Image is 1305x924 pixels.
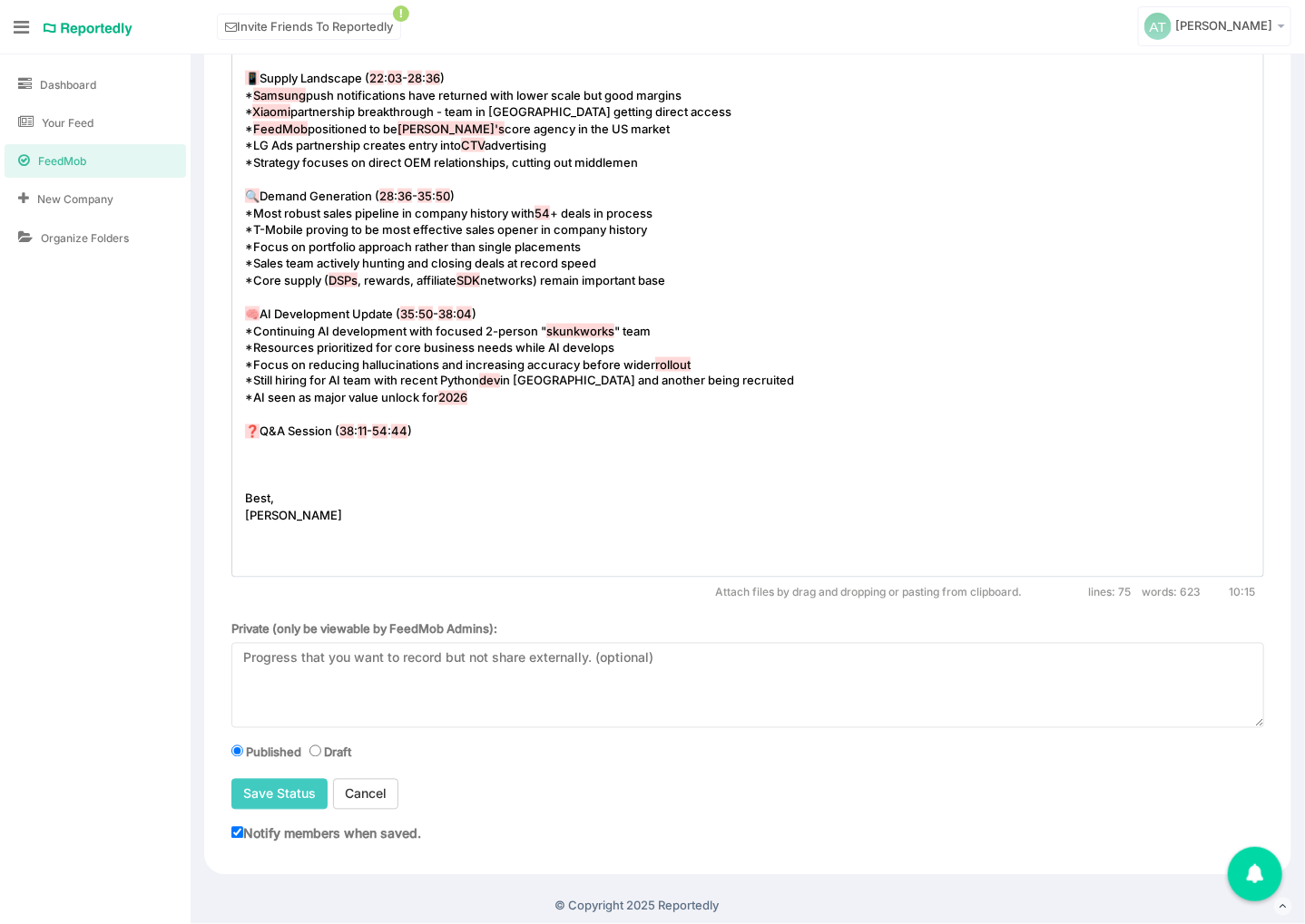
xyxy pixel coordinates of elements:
input: Notify members when saved. [231,827,243,839]
span: Sales team actively hunting and closing deals at record speed [253,256,596,270]
span: 36 [426,71,440,85]
span: [PERSON_NAME]'s [397,122,505,136]
a: Cancel [333,779,398,810]
span: 54 [372,424,388,439]
span: New Company [37,191,113,207]
span: 28 [379,189,394,203]
span: DSPs [329,273,358,287]
span: 🔍 [245,189,260,203]
span: CTV [461,138,485,152]
span: advertising [485,138,546,152]
span: Strategy focuses on direct OEM relationships, cutting out middlemen [253,155,638,170]
span: 🧠 [245,306,260,321]
span: Q&A Session ( : - : ) [245,424,412,439]
span: SDK [456,273,480,287]
span: FeedMob [253,122,308,136]
span: FeedMob [38,153,86,169]
span: 38 [339,424,354,439]
span: Supply Landscape ( : - : ) [245,71,445,85]
label: Published [246,744,301,762]
a: New Company [5,182,186,216]
label: Draft [324,744,351,762]
a: Your Feed [5,106,186,140]
span: Samsung [253,88,306,102]
span: LG Ads partnership creates entry into [253,138,461,152]
span: positioned to be [308,122,397,136]
span: partnership breakthrough - team in [GEOGRAPHIC_DATA] getting direct access [290,104,731,119]
a: Invite Friends To Reportedly! [217,14,401,40]
span: 11 [358,424,367,439]
span: Focus on reducing hallucinations and increasing accuracy before wider [253,357,655,372]
span: 22 [369,71,384,85]
a: Dashboard [5,68,186,102]
span: " team [614,324,651,338]
span: [PERSON_NAME] [1175,18,1272,33]
span: AI Development Update ( : - : ) [245,306,476,321]
span: ! [393,5,409,22]
span: 03 [388,71,402,85]
span: + deals in process [550,206,652,220]
span: 35 [417,189,432,203]
span: core agency in the US market [505,122,670,136]
a: Reportedly [43,14,133,44]
span: Core supply ( [253,273,329,287]
span: AI seen as major value unlock for [253,391,438,405]
span: [PERSON_NAME] [245,509,342,523]
label: Notify members when saved. [231,823,421,843]
span: 35 [400,306,415,321]
span: Continuing AI development with focused 2-person " [253,324,546,338]
span: ❓ [245,424,260,439]
span: Attach files by drag and dropping or pasting from clipboard. [715,585,1022,600]
span: 623 [1142,585,1201,600]
label: Private (only be viewable by FeedMob Admins): [231,621,497,638]
span: 38 [438,306,453,321]
span: Demand Generation ( : - : ) [245,189,455,203]
span: 50 [418,306,433,321]
span: 44 [391,424,407,439]
span: networks) remain important base [480,273,665,287]
span: 36 [397,189,412,203]
span: Best, [245,491,274,506]
span: Focus on portfolio approach rather than single placements [253,239,581,254]
span: Resources prioritized for core business needs while AI develops [253,340,614,355]
span: Still hiring for AI team with recent Python [253,374,479,388]
span: 54 [535,206,550,220]
span: Xiaomi [252,104,290,119]
span: skunkworks [546,324,614,338]
a: Organize Folders [5,221,186,255]
span: Your Feed [42,115,93,131]
span: in [GEOGRAPHIC_DATA] and another being recruited [500,374,794,388]
input: Save Status [231,779,328,810]
span: 📱 [245,71,260,85]
span: 50 [436,189,450,203]
span: 28 [407,71,422,85]
span: 2026 [438,391,467,405]
span: push notifications have returned with lower scale but good margins [306,88,682,102]
a: FeedMob [5,144,186,178]
span: 75 [1087,585,1131,600]
span: T-Mobile proving to be most effective sales opener in company history [253,222,647,237]
span: Organize Folders [41,230,129,246]
a: [PERSON_NAME] [1138,6,1291,46]
img: svg+xml;base64,PD94bWwgdmVyc2lvbj0iMS4wIiBlbmNvZGluZz0iVVRGLTgiPz4KICAgICAg%0APHN2ZyB2ZXJzaW9uPSI... [1144,13,1172,40]
span: dev [479,374,500,388]
span: Dashboard [40,77,96,92]
span: rollout [655,357,691,372]
span: , rewards, affiliate [358,273,456,287]
span: 10:15 [1212,585,1255,600]
span: 04 [456,306,472,321]
span: Most robust sales pipeline in company history with [253,206,535,220]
